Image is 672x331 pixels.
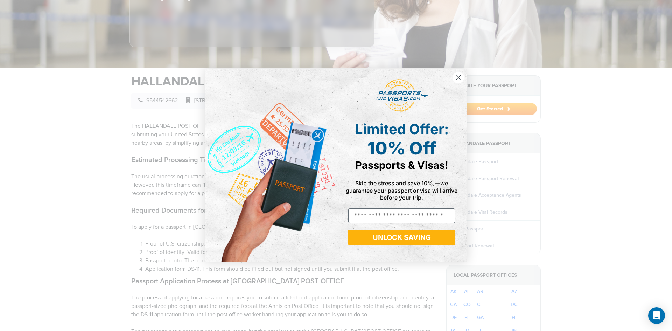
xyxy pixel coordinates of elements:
[348,230,455,245] button: UNLOCK SAVING
[376,79,428,112] img: passports and visas
[367,138,436,159] span: 10% Off
[648,307,665,324] div: Open Intercom Messenger
[355,120,449,138] span: Limited Offer:
[346,180,457,201] span: Skip the stress and save 10%,—we guarantee your passport or visa will arrive before your trip.
[452,71,464,84] button: Close dialog
[205,69,336,262] img: de9cda0d-0715-46ca-9a25-073762a91ba7.png
[355,159,448,171] span: Passports & Visas!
